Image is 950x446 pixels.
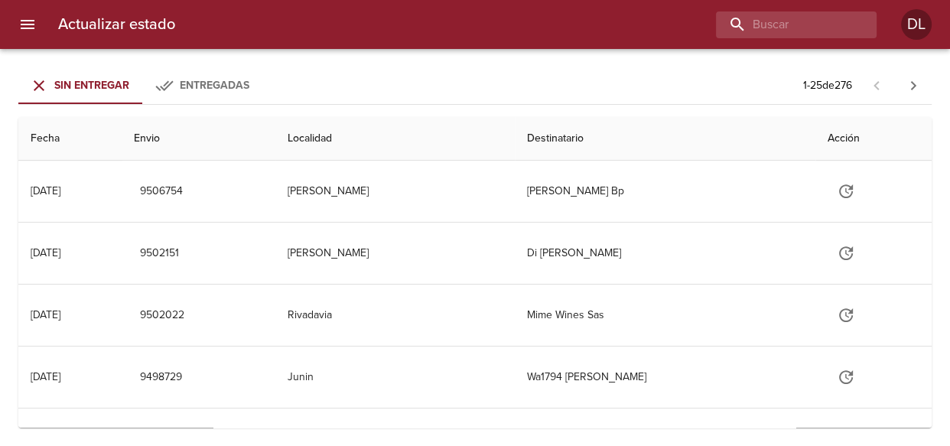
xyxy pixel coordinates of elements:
[54,79,129,92] span: Sin Entregar
[140,368,182,387] span: 9498729
[31,246,60,259] div: [DATE]
[515,347,815,408] td: Wa1794 [PERSON_NAME]
[275,223,515,284] td: [PERSON_NAME]
[31,308,60,321] div: [DATE]
[180,79,249,92] span: Entregadas
[895,67,932,104] span: Pagina siguiente
[140,182,183,201] span: 9506754
[901,9,932,40] div: DL
[716,11,851,38] input: buscar
[18,67,263,104] div: Tabs Envios
[134,177,189,206] button: 9506754
[275,117,515,161] th: Localidad
[31,370,60,383] div: [DATE]
[275,161,515,222] td: [PERSON_NAME]
[515,223,815,284] td: Di [PERSON_NAME]
[901,9,932,40] div: Abrir información de usuario
[858,77,895,93] span: Pagina anterior
[275,285,515,346] td: Rivadavia
[828,308,864,321] span: Actualizar estado y agregar documentación
[515,161,815,222] td: [PERSON_NAME] Bp
[828,246,864,259] span: Actualizar estado y agregar documentación
[134,239,185,268] button: 9502151
[803,78,852,93] p: 1 - 25 de 276
[134,363,188,392] button: 9498729
[140,306,184,325] span: 9502022
[140,244,179,263] span: 9502151
[828,184,864,197] span: Actualizar estado y agregar documentación
[58,12,175,37] h6: Actualizar estado
[31,184,60,197] div: [DATE]
[815,117,932,161] th: Acción
[9,6,46,43] button: menu
[828,369,864,383] span: Actualizar estado y agregar documentación
[515,117,815,161] th: Destinatario
[122,117,275,161] th: Envio
[275,347,515,408] td: Junin
[134,301,190,330] button: 9502022
[18,117,122,161] th: Fecha
[515,285,815,346] td: Mime Wines Sas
